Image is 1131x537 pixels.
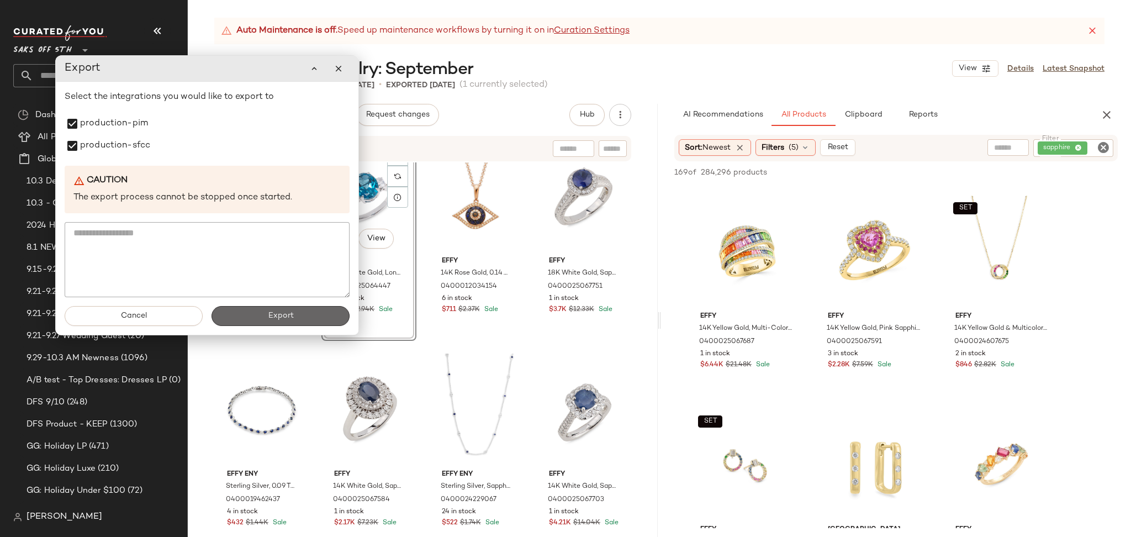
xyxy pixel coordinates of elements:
span: (20) [125,330,144,343]
span: 169 of [674,167,696,178]
button: Request changes [356,104,439,126]
span: 3 in stock [828,349,858,359]
span: SET [703,418,717,425]
span: All Products [781,110,826,119]
span: 0400025067591 [827,337,882,347]
button: SET [953,202,977,214]
span: 9.21-9.27 SVS Selling [27,308,109,320]
span: Dashboard [35,109,79,122]
span: Clipboard [844,110,882,119]
span: Effy [700,525,794,535]
button: View [952,60,998,77]
span: 14K Yellow Gold, Multi-Color Sapphire & 3.40 TCW Diamond Ring [699,324,792,334]
img: 0400024229067_SILVER [433,354,520,465]
span: Effy [334,470,404,480]
span: $14.04K [573,518,600,528]
span: Sort: [685,142,731,154]
span: Reset [827,143,848,152]
span: 24 in stock [442,507,476,517]
span: 0400024607675 [954,337,1009,347]
span: (1 currently selected) [459,78,548,92]
span: View [958,64,977,73]
span: 14K White Gold, Sapphire & 0.91 TCW Diamond Ring [548,482,617,492]
span: 2 in stock [955,349,986,359]
span: 9.21-9.27 Wedding Guest [27,330,125,343]
span: Saks OFF 5TH [13,38,72,57]
i: Clear Filter [1097,141,1110,154]
span: 284,296 products [701,167,767,178]
span: (210) [96,462,119,475]
button: Hub [569,104,605,126]
img: 0400024607676_YELLOWGOLD [691,409,802,520]
span: $432 [227,518,244,528]
span: 10.3 Designer Shoe Edit [27,175,123,188]
span: • [379,78,382,92]
img: 0400025067703_WHITEGOLD [540,354,627,465]
span: DFS Product - KEEP [27,418,108,431]
span: $3.7K [549,305,567,315]
span: (1300) [108,418,138,431]
strong: Auto Maintenance is off. [236,24,337,38]
span: Reports [908,110,937,119]
span: Sale [596,306,612,313]
img: 0400024607675_YELLOWGOLD [947,196,1058,307]
span: Sale [482,306,498,313]
span: $21.48K [726,360,752,370]
span: GG: Holiday Luxe [27,462,96,475]
span: Effy [700,312,794,322]
span: $7.23K [357,518,378,528]
span: 1 in stock [549,294,579,304]
span: $522 [442,518,458,528]
p: Exported [DATE] [386,80,455,91]
img: 0400025067584_WHITEGOLD [325,354,413,465]
img: 0400022680991_YELLOWGOLD [819,409,930,520]
span: GG: Holiday LP [27,440,87,453]
span: $12.33K [569,305,594,315]
span: 14K Rose Gold, 0.14 TCW Diamond & 0.28 TCW Blue Sapphire Evil Eye Pendant Necklace [441,268,510,278]
span: 0400025067584 [333,495,390,505]
span: Newest [702,144,731,152]
button: View [358,229,394,249]
span: A/B test - Top Dresses: Dresses LP [27,374,167,387]
span: 9.29-10.3 AM Newness [27,352,119,365]
span: Hub [579,110,595,119]
span: Sale [380,519,397,527]
img: svg%3e [394,173,401,180]
span: (471) [87,440,109,453]
span: 14K Yellow Gold, Pink Sapphire & 0.48 TCW Diamond Ring [827,324,920,334]
span: Effy [549,470,619,480]
span: Effy [828,312,921,322]
img: svg%3e [13,513,22,522]
img: 0400025067687_YELLOWGOLD [691,196,802,307]
button: Export [212,306,350,326]
span: All Products [38,131,87,144]
span: 14K White Gold, London Blue Topaz & White Sapphire Ring [333,268,403,278]
a: Curation Settings [554,24,630,38]
p: Select the integrations you would like to export to [65,91,350,104]
span: 1 in stock [549,507,579,517]
span: (0) [167,374,181,387]
span: SET [958,204,972,212]
p: The export process cannot be stopped once started. [73,192,341,204]
span: 1 in stock [700,349,730,359]
span: AI Recommendations [683,110,763,119]
div: Speed up maintenance workflows by turning it on in [221,24,630,38]
span: Filters [762,142,784,154]
span: 18K White Gold, Sapphire & 0.31 TCW Diamond Ring [548,268,617,278]
span: Effy [955,312,1049,322]
img: 0400019462437 [218,354,305,465]
span: View [367,234,385,243]
span: 2024 Holiday GG Best Sellers [27,219,146,232]
span: 0400025067687 [699,337,754,347]
span: Sterling Silver, Sapphire & 0.07 TCW Diamond Station Necklace [441,482,510,492]
span: Effy ENY [442,470,511,480]
span: Effy [549,256,619,266]
span: Sale [998,361,1014,368]
span: Effy [442,256,511,266]
span: 14K Yellow Gold & Multicolor Stone Pendant Necklace [954,324,1048,334]
span: $2.17K [334,518,355,528]
span: Request changes [366,110,430,119]
span: 0400025064447 [333,282,390,292]
span: Sale [603,519,619,527]
span: (1096) [119,352,147,365]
